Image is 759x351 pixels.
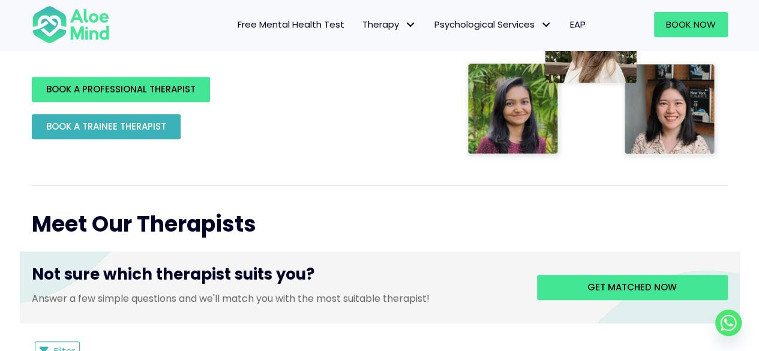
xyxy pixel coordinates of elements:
span: Psychological Services: submenu [538,16,555,34]
span: Therapy: submenu [402,16,419,34]
nav: Menu [125,12,595,37]
span: Psychological Services [434,18,552,31]
p: Answer a few simple questions and we'll match you with the most suitable therapist! [32,292,519,305]
a: Psychological ServicesPsychological Services: submenu [425,12,561,37]
img: Aloe mind Logo [32,5,110,44]
span: Book Now [666,18,716,31]
a: EAP [561,12,595,37]
a: Get matched now [537,275,728,300]
span: Therapy [362,18,416,31]
h3: Not sure which therapist suits you? [32,263,519,291]
span: Meet Our Therapists [32,209,256,239]
a: BOOK A PROFESSIONAL THERAPIST [32,77,210,102]
a: TherapyTherapy: submenu [353,12,425,37]
span: BOOK A TRAINEE THERAPIST [46,120,166,133]
span: Get matched now [587,281,677,293]
a: BOOK A TRAINEE THERAPIST [32,114,181,139]
a: Free Mental Health Test [229,12,353,37]
span: BOOK A PROFESSIONAL THERAPIST [46,83,196,95]
span: Free Mental Health Test [238,18,344,31]
a: Whatsapp [715,310,742,336]
a: Book Now [654,12,728,37]
span: EAP [570,18,586,31]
